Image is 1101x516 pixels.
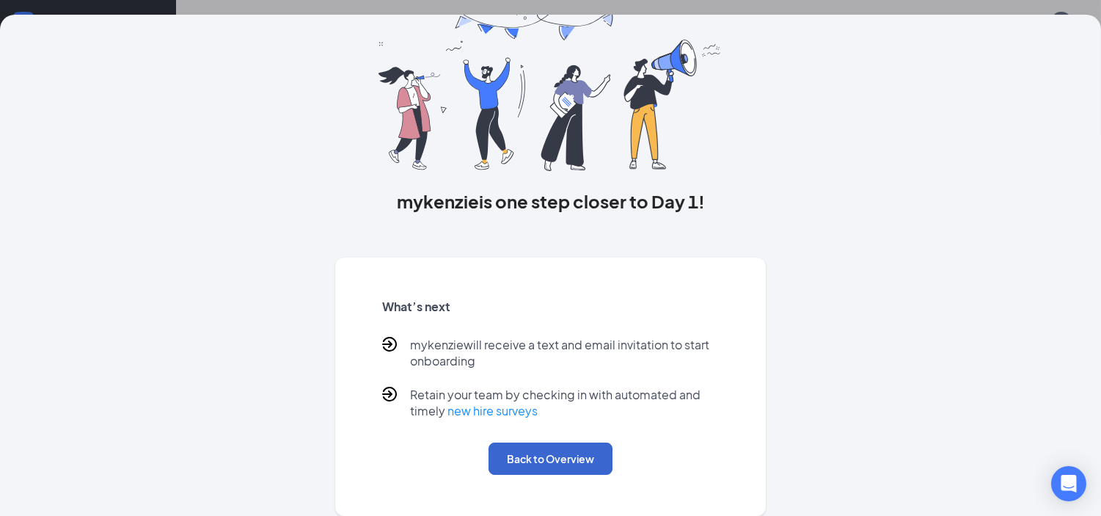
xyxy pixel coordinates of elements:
[410,337,719,369] p: mykenzie will receive a text and email invitation to start onboarding
[335,189,766,214] h3: mykenzie is one step closer to Day 1!
[410,387,719,419] p: Retain your team by checking in with automated and timely
[447,403,538,418] a: new hire surveys
[1051,466,1086,501] div: Open Intercom Messenger
[378,7,723,171] img: you are all set
[489,443,612,475] button: Back to Overview
[382,299,719,315] h5: What’s next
